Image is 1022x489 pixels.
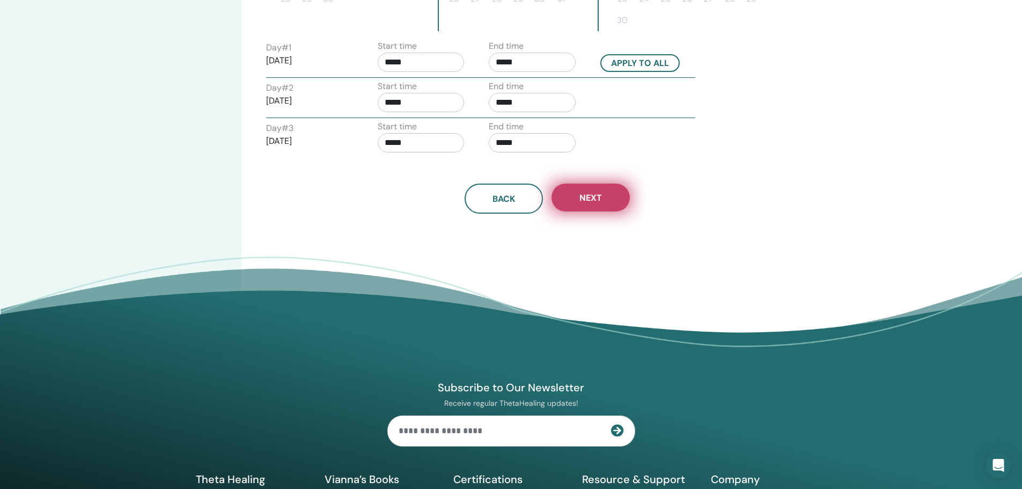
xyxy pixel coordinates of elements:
h5: Resource & Support [582,472,698,486]
button: Next [552,184,630,211]
label: Start time [378,120,417,133]
button: Apply to all [600,54,680,72]
label: End time [489,120,524,133]
span: Back [492,193,515,205]
h5: Vianna’s Books [325,472,440,486]
p: [DATE] [266,94,353,107]
h5: Company [711,472,827,486]
div: Open Intercom Messenger [986,452,1011,478]
p: Receive regular ThetaHealing updates! [387,398,635,408]
label: Start time [378,40,417,53]
label: Day # 3 [266,122,293,135]
label: Day # 1 [266,41,291,54]
label: Day # 2 [266,82,293,94]
button: 30 [612,10,633,31]
button: Back [465,184,543,214]
h4: Subscribe to Our Newsletter [387,381,635,395]
p: [DATE] [266,54,353,67]
span: Next [579,192,602,203]
p: [DATE] [266,135,353,148]
h5: Theta Healing [196,472,312,486]
h5: Certifications [453,472,569,486]
label: End time [489,80,524,93]
label: End time [489,40,524,53]
label: Start time [378,80,417,93]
